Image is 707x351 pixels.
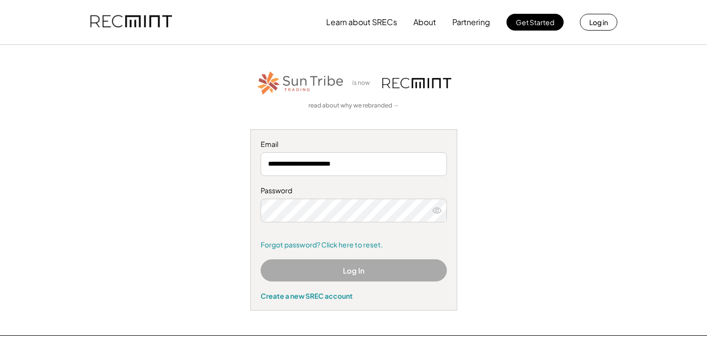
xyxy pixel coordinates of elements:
img: recmint-logotype%403x.png [382,78,451,88]
div: Email [261,140,447,149]
button: Log In [261,259,447,281]
div: is now [350,79,377,87]
div: Password [261,186,447,196]
button: Learn about SRECs [326,12,397,32]
img: recmint-logotype%403x.png [90,5,172,39]
div: Create a new SREC account [261,291,447,300]
button: Log in [580,14,617,31]
button: Partnering [452,12,490,32]
a: read about why we rebranded → [308,102,399,110]
button: Get Started [506,14,564,31]
a: Forgot password? Click here to reset. [261,240,447,250]
img: STT_Horizontal_Logo%2B-%2BColor.png [256,70,345,97]
button: About [413,12,436,32]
